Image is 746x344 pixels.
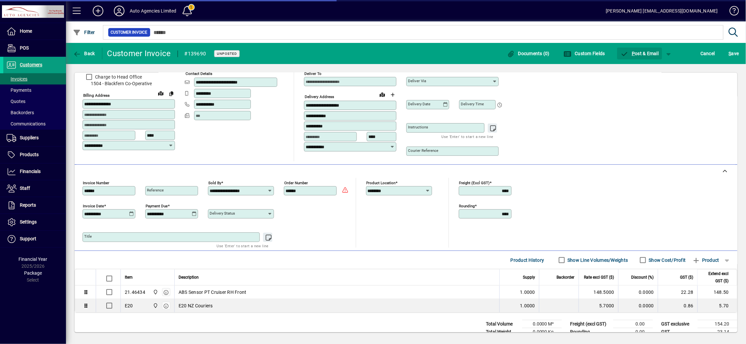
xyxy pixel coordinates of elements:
span: Cancel [701,48,715,59]
span: Payments [7,87,31,93]
mat-label: Freight (excl GST) [459,181,490,185]
mat-label: Payment due [146,204,168,208]
mat-label: Instructions [408,125,428,129]
td: 5.70 [697,299,737,312]
mat-label: Delivery date [408,102,430,106]
a: Quotes [3,96,66,107]
app-page-header-button: Back [66,48,102,59]
span: Invoices [7,76,27,82]
button: Product History [508,254,547,266]
span: ave [729,48,739,59]
mat-label: Invoice date [83,204,104,208]
button: Documents (0) [505,48,552,59]
label: Charge to Head Office [94,74,142,80]
td: 0.0000 Kg [522,328,562,336]
button: Choose address [388,89,398,100]
div: 5.7000 [583,302,614,309]
div: E20 [125,302,133,309]
span: Suppliers [20,135,39,140]
span: Backorder [557,274,575,281]
mat-label: Courier Reference [408,148,438,153]
span: Extend excl GST ($) [702,270,729,285]
mat-label: Invoice number [83,181,109,185]
td: Total Weight [483,328,522,336]
button: Copy to Delivery address [166,88,177,99]
span: Description [179,274,199,281]
span: 1504 - Blackfern Co-Operative [83,80,175,87]
div: 148.5000 [583,289,614,295]
div: 21.46434 [125,289,145,295]
td: 0.0000 [618,286,658,299]
div: #139690 [185,49,206,59]
span: Quotes [7,99,25,104]
span: Financial Year [19,257,48,262]
td: GST exclusive [658,320,698,328]
span: Custom Fields [563,51,605,56]
span: Financials [20,169,41,174]
a: Reports [3,197,66,214]
button: Product [689,254,723,266]
mat-label: Deliver via [408,79,426,83]
span: Rangiora [151,302,159,309]
a: Backorders [3,107,66,118]
a: Products [3,147,66,163]
span: Rangiora [151,289,159,296]
button: Back [71,48,97,59]
mat-label: Rounding [459,204,475,208]
span: Customers [20,62,42,67]
a: Suppliers [3,130,66,146]
span: Filter [73,30,95,35]
span: Discount (%) [631,274,654,281]
span: Customer Invoice [111,29,148,36]
td: 23.14 [698,328,737,336]
button: Filter [71,26,97,38]
mat-label: Delivery time [461,102,484,106]
span: Package [24,270,42,276]
span: Staff [20,186,30,191]
span: Supply [523,274,535,281]
span: POS [20,45,29,51]
mat-label: Title [84,234,92,239]
span: Documents (0) [507,51,550,56]
td: 148.50 [697,286,737,299]
span: Backorders [7,110,34,115]
div: Customer Invoice [107,48,171,59]
a: Invoices [3,73,66,85]
label: Show Cost/Profit [648,257,686,263]
span: ost & Email [621,51,659,56]
td: 0.00 [613,328,653,336]
span: Settings [20,219,37,224]
mat-label: Deliver To [304,71,322,76]
td: Freight (excl GST) [567,320,613,328]
span: Reports [20,202,36,208]
td: 154.20 [698,320,737,328]
a: Support [3,231,66,247]
mat-label: Product location [366,181,396,185]
a: Home [3,23,66,40]
span: Product [693,255,719,265]
a: Communications [3,118,66,129]
td: 0.0000 M³ [522,320,562,328]
a: View on map [155,88,166,98]
button: Save [727,48,741,59]
span: Back [73,51,95,56]
span: Rate excl GST ($) [584,274,614,281]
a: View on map [377,89,388,100]
td: Total Volume [483,320,522,328]
td: 0.0000 [618,299,658,312]
button: Add [87,5,109,17]
span: Product History [511,255,544,265]
a: Financials [3,163,66,180]
span: ABS Sensor PT Cruiser RH Front [179,289,247,295]
td: GST [658,328,698,336]
span: S [729,51,731,56]
div: [PERSON_NAME] [EMAIL_ADDRESS][DOMAIN_NAME] [606,6,718,16]
span: Home [20,28,32,34]
mat-label: Reference [147,188,164,192]
a: Staff [3,180,66,197]
button: Post & Email [617,48,662,59]
label: Show Line Volumes/Weights [566,257,628,263]
a: Settings [3,214,66,230]
button: Cancel [699,48,717,59]
span: Unposted [217,52,237,56]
